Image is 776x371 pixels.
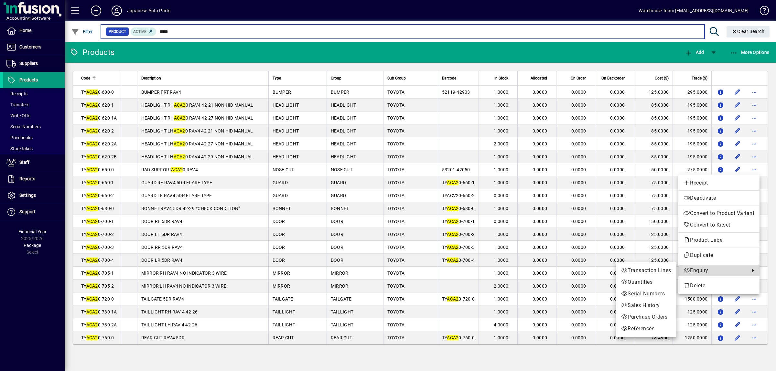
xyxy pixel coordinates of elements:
[678,192,760,204] button: Deactivate product
[684,209,754,217] span: Convert to Product Variant
[684,251,754,259] span: Duplicate
[684,221,754,229] span: Convert to Kitset
[684,267,747,274] span: Enquiry
[684,179,754,187] span: Receipt
[684,194,754,202] span: Deactivate
[684,282,754,290] span: Delete
[684,237,727,243] span: Product Label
